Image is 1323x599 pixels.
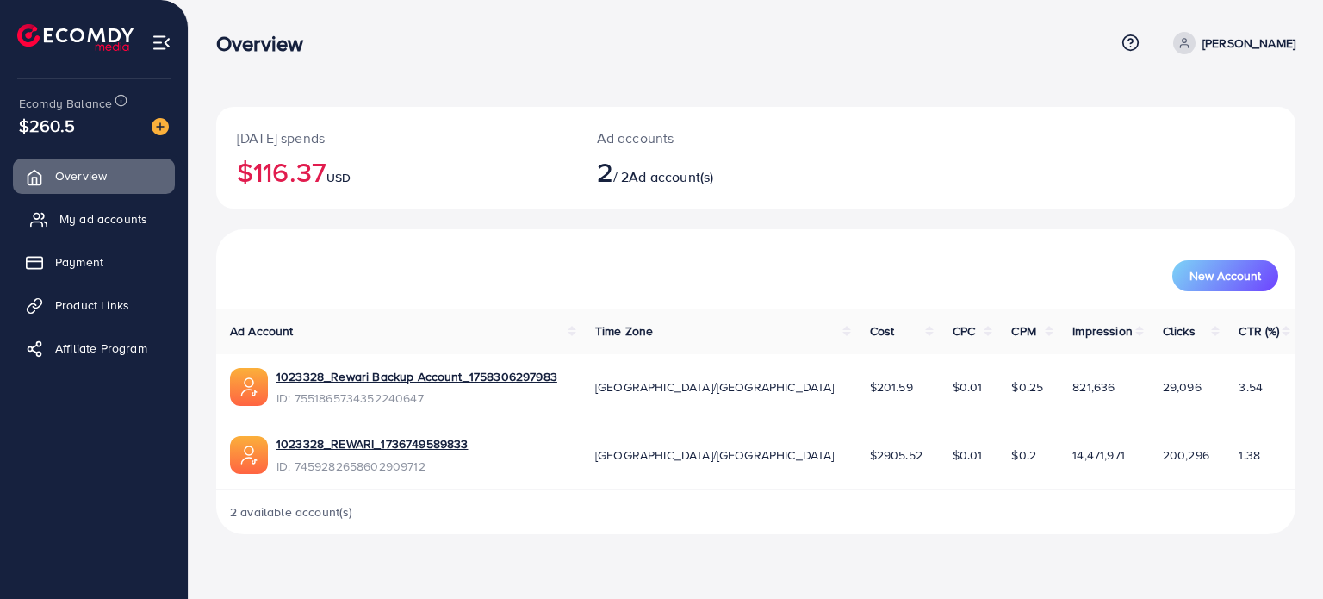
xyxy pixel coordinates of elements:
img: ic-ads-acc.e4c84228.svg [230,368,268,406]
span: Cost [870,322,895,340]
img: image [152,118,169,135]
iframe: Chat [1250,521,1310,586]
span: CTR (%) [1239,322,1279,340]
span: Affiliate Program [55,340,147,357]
span: Clicks [1163,322,1196,340]
span: CPC [953,322,975,340]
span: 1.38 [1239,446,1260,464]
a: Product Links [13,288,175,322]
p: [DATE] spends [237,128,556,148]
span: $260.5 [19,113,75,138]
img: logo [17,24,134,51]
span: $0.01 [953,446,983,464]
h2: $116.37 [237,155,556,188]
span: Product Links [55,296,129,314]
a: [PERSON_NAME] [1166,32,1295,54]
span: 821,636 [1072,378,1115,396]
img: menu [152,33,171,53]
span: $0.25 [1011,378,1043,396]
span: Ecomdy Balance [19,95,112,112]
a: 1023328_Rewari Backup Account_1758306297983 [276,368,557,385]
span: Payment [55,253,103,271]
span: ID: 7459282658602909712 [276,458,468,475]
span: 2 available account(s) [230,503,353,521]
span: 3.54 [1239,378,1263,396]
span: [GEOGRAPHIC_DATA]/[GEOGRAPHIC_DATA] [595,378,835,396]
p: [PERSON_NAME] [1202,33,1295,53]
a: My ad accounts [13,202,175,236]
span: 29,096 [1163,378,1202,396]
span: Overview [55,167,107,184]
span: [GEOGRAPHIC_DATA]/[GEOGRAPHIC_DATA] [595,446,835,464]
span: Time Zone [595,322,653,340]
a: Affiliate Program [13,331,175,365]
a: Payment [13,245,175,279]
button: New Account [1172,260,1278,291]
p: Ad accounts [597,128,825,148]
span: CPM [1011,322,1035,340]
span: ID: 7551865734352240647 [276,390,557,407]
a: Overview [13,159,175,193]
span: USD [326,169,351,186]
h2: / 2 [597,155,825,188]
span: $0.2 [1011,446,1036,464]
span: $2905.52 [870,446,922,464]
span: 14,471,971 [1072,446,1125,464]
span: 200,296 [1163,446,1209,464]
span: $0.01 [953,378,983,396]
img: ic-ads-acc.e4c84228.svg [230,436,268,474]
span: My ad accounts [59,210,147,228]
a: 1023328_REWARI_1736749589833 [276,435,468,452]
span: Ad account(s) [629,167,713,186]
h3: Overview [216,31,317,56]
span: 2 [597,152,613,191]
span: New Account [1189,270,1261,282]
span: Ad Account [230,322,294,340]
span: Impression [1072,322,1133,340]
span: $201.59 [870,378,913,396]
